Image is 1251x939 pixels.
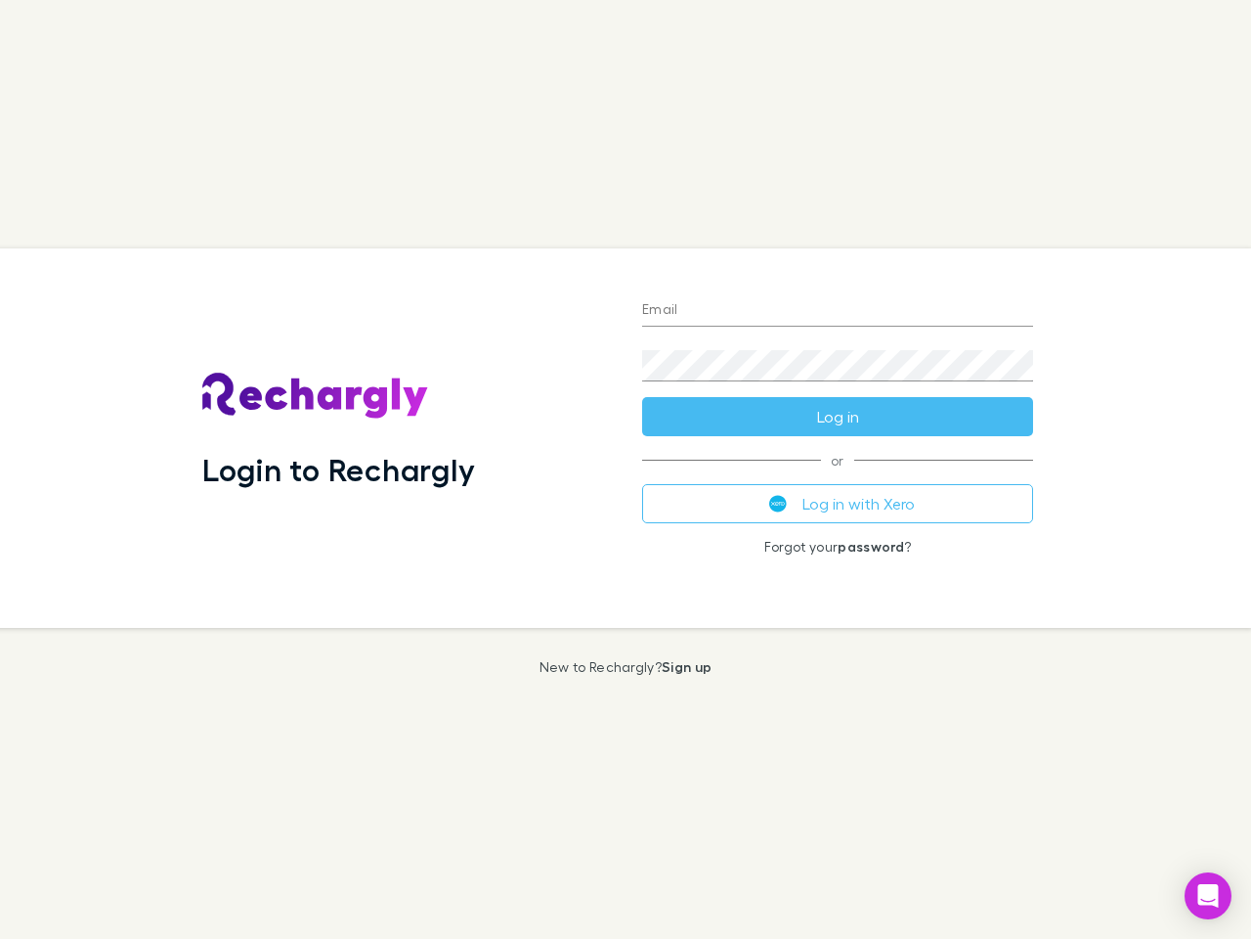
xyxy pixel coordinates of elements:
span: or [642,460,1033,461]
a: password [838,538,904,555]
a: Sign up [662,658,712,675]
button: Log in with Xero [642,484,1033,523]
img: Xero's logo [769,495,787,513]
button: Log in [642,397,1033,436]
h1: Login to Rechargly [202,451,475,488]
p: Forgot your ? [642,539,1033,555]
img: Rechargly's Logo [202,373,429,420]
div: Open Intercom Messenger [1185,872,1231,919]
p: New to Rechargly? [539,659,712,675]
